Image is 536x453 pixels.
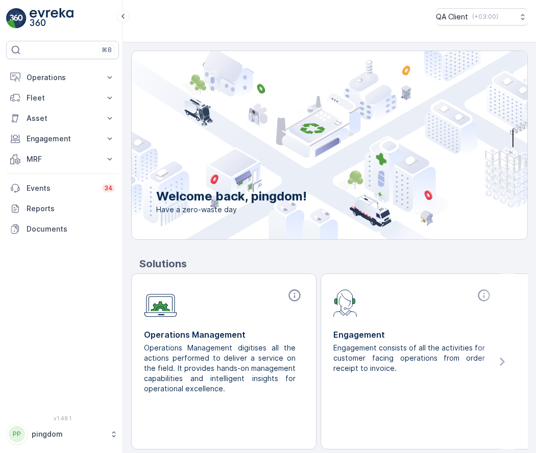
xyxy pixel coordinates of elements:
[144,329,304,341] p: Operations Management
[86,51,527,239] img: city illustration
[333,329,493,341] p: Engagement
[6,415,119,421] span: v 1.48.1
[104,184,113,192] p: 34
[156,205,307,215] span: Have a zero-waste day
[436,12,468,22] p: QA Client
[6,198,119,219] a: Reports
[6,149,119,169] button: MRF
[6,108,119,129] button: Asset
[27,72,99,83] p: Operations
[139,256,528,271] p: Solutions
[27,204,115,214] p: Reports
[436,8,528,26] button: QA Client(+03:00)
[102,46,112,54] p: ⌘B
[27,224,115,234] p: Documents
[30,8,74,29] img: logo_light-DOdMpM7g.png
[9,426,25,442] div: PP
[27,134,99,144] p: Engagement
[6,423,119,445] button: PPpingdom
[27,113,99,123] p: Asset
[333,288,357,317] img: module-icon
[6,129,119,149] button: Engagement
[27,154,99,164] p: MRF
[27,93,99,103] p: Fleet
[6,88,119,108] button: Fleet
[472,13,498,21] p: ( +03:00 )
[144,288,177,317] img: module-icon
[333,343,485,373] p: Engagement consists of all the activities for customer facing operations from order receipt to in...
[6,8,27,29] img: logo
[144,343,296,394] p: Operations Management digitises all the actions performed to deliver a service on the field. It p...
[6,178,119,198] a: Events34
[6,219,119,239] a: Documents
[32,429,105,439] p: pingdom
[27,183,96,193] p: Events
[6,67,119,88] button: Operations
[156,188,307,205] p: Welcome back, pingdom!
